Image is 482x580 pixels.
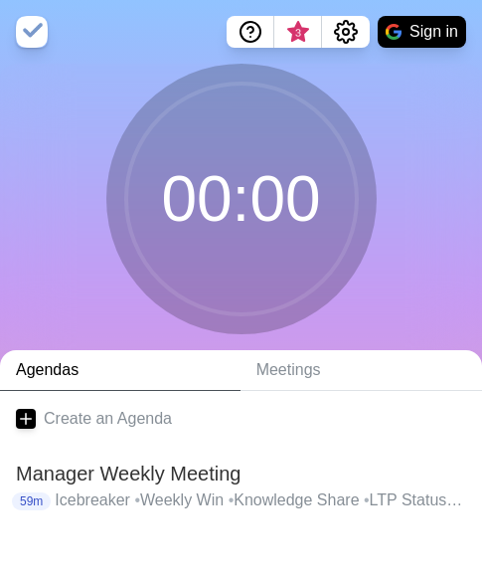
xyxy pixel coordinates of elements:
span: • [364,491,370,508]
button: What’s new [274,16,322,48]
span: • [134,491,140,508]
p: 59m [12,492,51,510]
img: timeblocks logo [16,16,48,48]
button: Sign in [378,16,466,48]
button: Settings [322,16,370,48]
img: google logo [386,24,402,40]
span: • [229,491,235,508]
p: Icebreaker Weekly Win Knowledge Share LTP Status IDS Conclude [55,488,466,512]
button: Help [227,16,274,48]
a: Meetings [241,350,482,391]
span: 3 [290,25,306,41]
h2: Manager Weekly Meeting [16,459,466,488]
